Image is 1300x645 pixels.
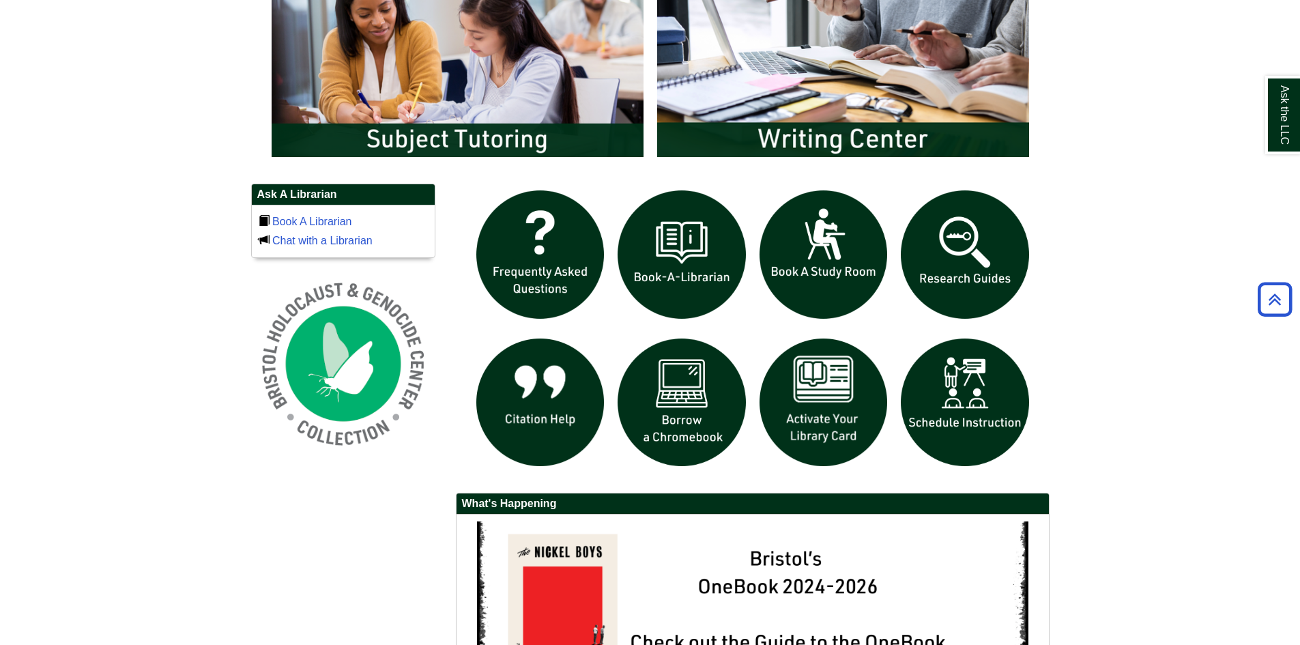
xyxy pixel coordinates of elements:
div: slideshow [470,184,1036,479]
a: Chat with a Librarian [272,235,373,246]
img: activate Library Card icon links to form to activate student ID into library card [753,332,895,474]
h2: Ask A Librarian [252,184,435,205]
img: Research Guides icon links to research guides web page [894,184,1036,326]
img: book a study room icon links to book a study room web page [753,184,895,326]
a: Book A Librarian [272,216,352,227]
img: Book a Librarian icon links to book a librarian web page [611,184,753,326]
a: Back to Top [1253,290,1297,309]
img: Borrow a chromebook icon links to the borrow a chromebook web page [611,332,753,474]
img: citation help icon links to citation help guide page [470,332,611,474]
img: frequently asked questions [470,184,611,326]
h2: What's Happening [457,493,1049,515]
img: Holocaust and Genocide Collection [251,272,435,456]
img: For faculty. Schedule Library Instruction icon links to form. [894,332,1036,474]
